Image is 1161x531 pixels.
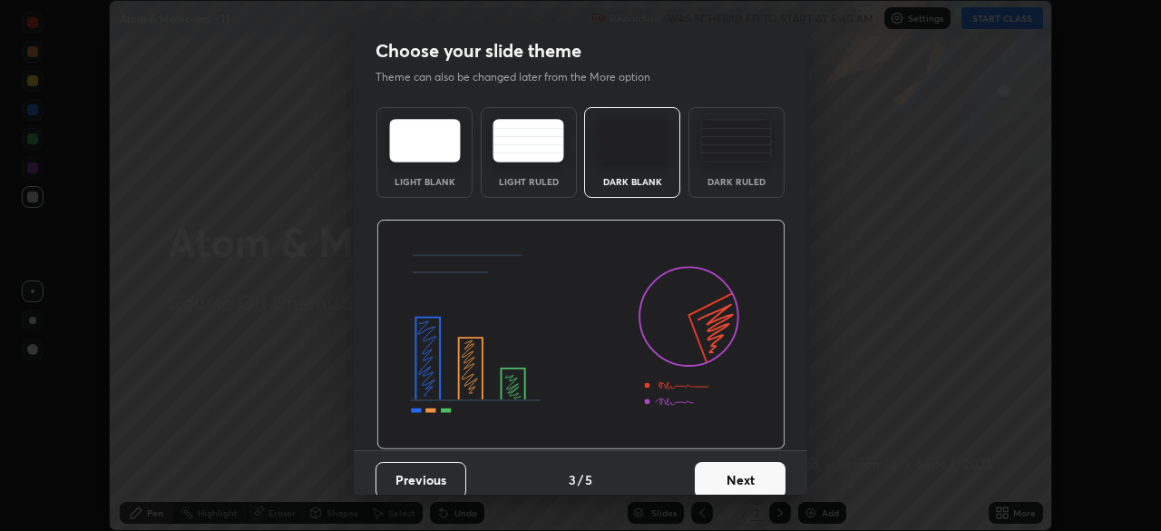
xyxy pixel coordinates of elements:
div: Dark Ruled [700,177,773,186]
p: Theme can also be changed later from the More option [376,69,669,85]
h4: / [578,470,583,489]
h2: Choose your slide theme [376,39,581,63]
div: Light Blank [388,177,461,186]
div: Dark Blank [596,177,668,186]
img: lightTheme.e5ed3b09.svg [389,119,461,162]
h4: 5 [585,470,592,489]
img: darkThemeBanner.d06ce4a2.svg [376,220,785,450]
button: Previous [376,462,466,498]
div: Light Ruled [493,177,565,186]
h4: 3 [569,470,576,489]
img: lightRuledTheme.5fabf969.svg [493,119,564,162]
img: darkRuledTheme.de295e13.svg [700,119,772,162]
button: Next [695,462,785,498]
img: darkTheme.f0cc69e5.svg [597,119,668,162]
